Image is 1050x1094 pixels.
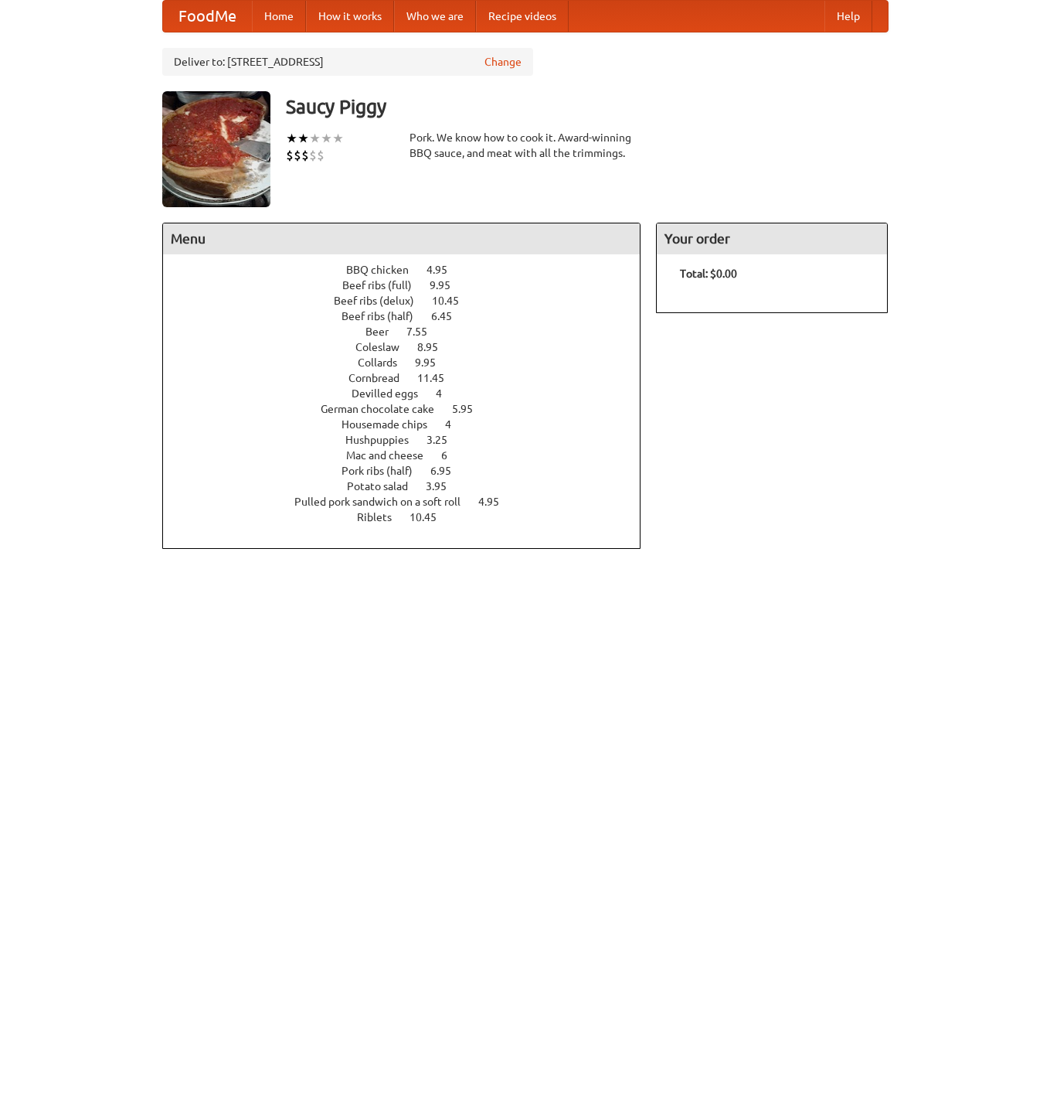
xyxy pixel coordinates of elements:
[431,310,467,322] span: 6.45
[342,418,443,431] span: Housemade chips
[347,480,475,492] a: Potato salad 3.95
[352,387,471,400] a: Devilled eggs 4
[334,295,430,307] span: Beef ribs (delux)
[452,403,488,415] span: 5.95
[426,264,463,276] span: 4.95
[348,372,473,384] a: Cornbread 11.45
[286,130,297,147] li: ★
[657,223,887,254] h4: Your order
[680,268,737,280] b: Total: $0.00
[346,449,476,462] a: Mac and cheese 6
[321,403,501,415] a: German chocolate cake 5.95
[409,511,452,523] span: 10.45
[365,325,404,338] span: Beer
[342,465,480,477] a: Pork ribs (half) 6.95
[417,372,460,384] span: 11.45
[342,310,481,322] a: Beef ribs (half) 6.45
[252,1,306,32] a: Home
[415,356,451,369] span: 9.95
[345,434,476,446] a: Hushpuppies 3.25
[357,511,465,523] a: Riblets 10.45
[352,387,433,400] span: Devilled eggs
[430,465,467,477] span: 6.95
[347,480,423,492] span: Potato salad
[309,147,317,164] li: $
[346,264,424,276] span: BBQ chicken
[426,480,462,492] span: 3.95
[406,325,443,338] span: 7.55
[297,130,309,147] li: ★
[294,147,301,164] li: $
[162,91,270,207] img: angular.jpg
[476,1,569,32] a: Recipe videos
[355,341,415,353] span: Coleslaw
[417,341,454,353] span: 8.95
[342,418,480,431] a: Housemade chips 4
[346,264,476,276] a: BBQ chicken 4.95
[430,279,466,291] span: 9.95
[432,295,474,307] span: 10.45
[357,511,407,523] span: Riblets
[321,130,332,147] li: ★
[294,496,528,508] a: Pulled pork sandwich on a soft roll 4.95
[441,449,463,462] span: 6
[358,356,464,369] a: Collards 9.95
[394,1,476,32] a: Who we are
[294,496,476,508] span: Pulled pork sandwich on a soft roll
[824,1,872,32] a: Help
[317,147,325,164] li: $
[162,48,533,76] div: Deliver to: [STREET_ADDRESS]
[306,1,394,32] a: How it works
[163,1,252,32] a: FoodMe
[426,434,463,446] span: 3.25
[321,403,450,415] span: German chocolate cake
[334,295,488,307] a: Beef ribs (delux) 10.45
[436,387,457,400] span: 4
[346,449,439,462] span: Mac and cheese
[163,223,641,254] h4: Menu
[365,325,456,338] a: Beer 7.55
[286,147,294,164] li: $
[355,341,467,353] a: Coleslaw 8.95
[478,496,515,508] span: 4.95
[342,465,428,477] span: Pork ribs (half)
[286,91,889,122] h3: Saucy Piggy
[345,434,424,446] span: Hushpuppies
[409,130,641,161] div: Pork. We know how to cook it. Award-winning BBQ sauce, and meat with all the trimmings.
[348,372,415,384] span: Cornbread
[332,130,344,147] li: ★
[358,356,413,369] span: Collards
[342,310,429,322] span: Beef ribs (half)
[342,279,427,291] span: Beef ribs (full)
[309,130,321,147] li: ★
[484,54,522,70] a: Change
[301,147,309,164] li: $
[445,418,467,431] span: 4
[342,279,479,291] a: Beef ribs (full) 9.95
